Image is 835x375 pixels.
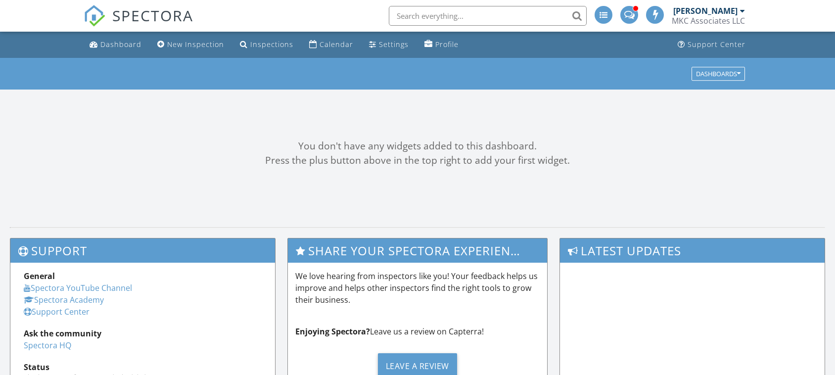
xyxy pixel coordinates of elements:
a: Calendar [305,36,357,54]
a: Spectora YouTube Channel [24,282,132,293]
div: Dashboards [696,70,741,77]
div: Inspections [250,40,293,49]
a: Profile [420,36,463,54]
a: New Inspection [153,36,228,54]
a: Settings [365,36,413,54]
div: MKC Associates LLC [672,16,745,26]
div: [PERSON_NAME] [673,6,738,16]
div: Dashboard [100,40,141,49]
a: Spectora HQ [24,340,71,351]
a: Support Center [674,36,749,54]
a: Dashboard [86,36,145,54]
p: We love hearing from inspectors like you! Your feedback helps us improve and helps other inspecto... [295,270,539,306]
div: New Inspection [167,40,224,49]
div: You don't have any widgets added to this dashboard. [10,139,825,153]
a: Spectora Academy [24,294,104,305]
div: Settings [379,40,409,49]
a: Support Center [24,306,90,317]
button: Dashboards [692,67,745,81]
strong: General [24,271,55,281]
a: SPECTORA [84,13,193,34]
img: The Best Home Inspection Software - Spectora [84,5,105,27]
div: Profile [435,40,459,49]
a: Inspections [236,36,297,54]
h3: Share Your Spectora Experience [288,238,547,263]
h3: Support [10,238,275,263]
div: Support Center [688,40,745,49]
div: Ask the community [24,328,262,339]
p: Leave us a review on Capterra! [295,326,539,337]
h3: Latest Updates [560,238,825,263]
strong: Enjoying Spectora? [295,326,370,337]
input: Search everything... [389,6,587,26]
div: Status [24,361,262,373]
div: Press the plus button above in the top right to add your first widget. [10,153,825,168]
span: SPECTORA [112,5,193,26]
div: Calendar [320,40,353,49]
